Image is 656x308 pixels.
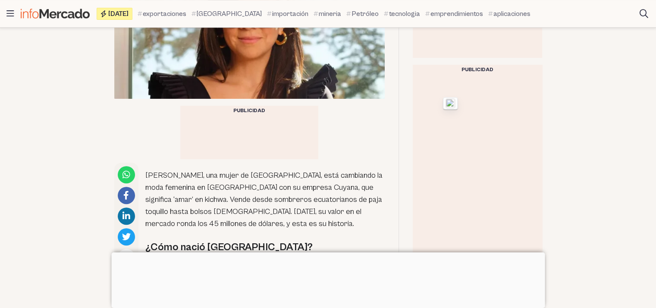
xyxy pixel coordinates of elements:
[384,9,420,19] a: tecnologia
[145,240,385,254] h2: ¿Cómo nació [GEOGRAPHIC_DATA]?
[21,9,90,19] img: Infomercado Ecuador logo
[138,9,186,19] a: exportaciones
[319,9,341,19] span: mineria
[488,9,530,19] a: aplicaciones
[145,170,385,230] p: [PERSON_NAME], una mujer de [GEOGRAPHIC_DATA], está cambiando la moda femenina en [GEOGRAPHIC_DAT...
[108,10,129,17] span: [DATE]
[267,9,308,19] a: importación
[143,9,186,19] span: exportaciones
[425,9,483,19] a: emprendimientos
[191,9,262,19] a: [GEOGRAPHIC_DATA]
[111,252,545,306] iframe: Advertisement
[413,65,542,75] div: Publicidad
[389,9,420,19] span: tecnologia
[352,9,379,19] span: Petróleo
[346,9,379,19] a: Petróleo
[197,9,262,19] span: [GEOGRAPHIC_DATA]
[430,9,483,19] span: emprendimientos
[180,106,318,116] div: Publicidad
[272,9,308,19] span: importación
[493,9,530,19] span: aplicaciones
[314,9,341,19] a: mineria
